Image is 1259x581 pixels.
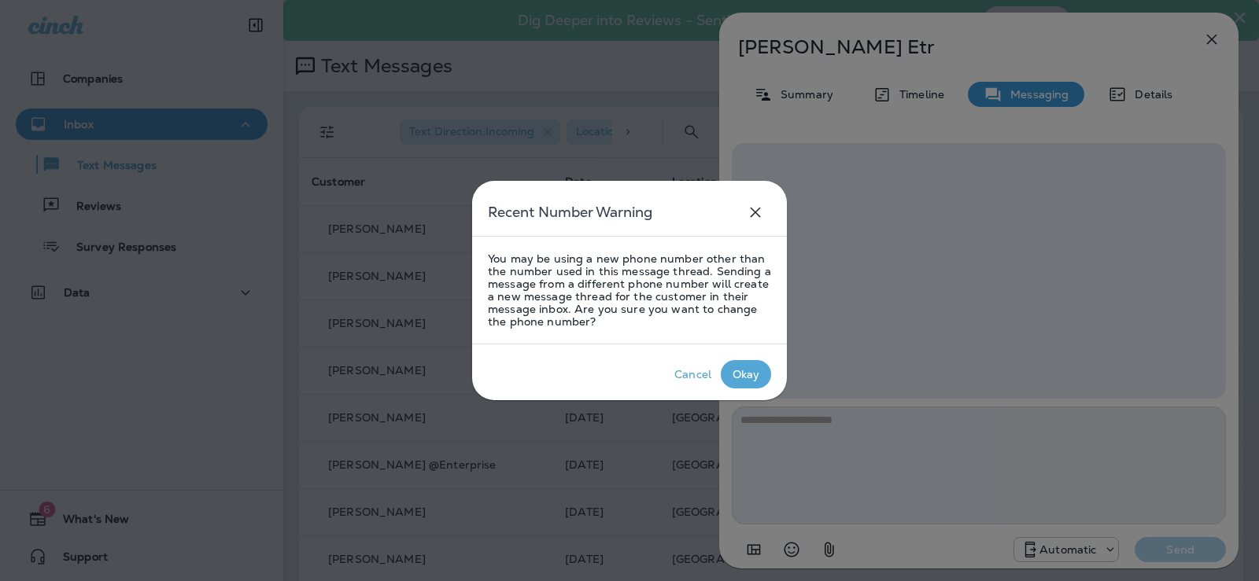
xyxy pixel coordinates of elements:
div: Cancel [674,368,711,381]
button: Cancel [665,360,721,388]
div: Okay [733,368,760,381]
h5: Recent Number Warning [488,200,652,225]
button: Okay [721,360,771,388]
p: You may be using a new phone number other than the number used in this message thread. Sending a ... [488,252,771,328]
button: close [740,197,771,228]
